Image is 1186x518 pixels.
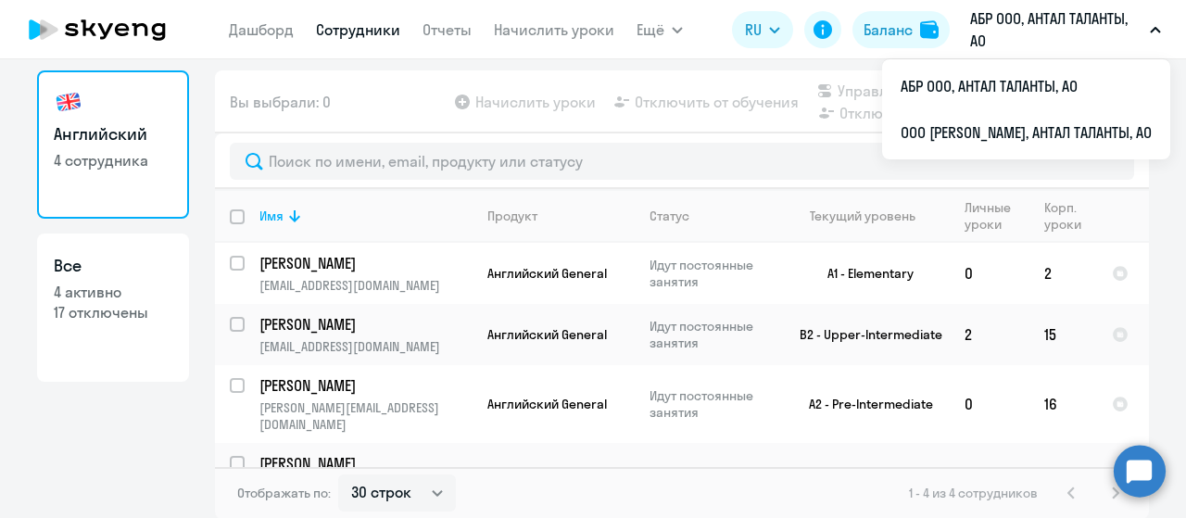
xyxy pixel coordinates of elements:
td: 2 [950,304,1029,365]
td: 2 [1029,243,1097,304]
h3: Все [54,254,172,278]
div: Текущий уровень [792,208,949,224]
a: [PERSON_NAME] [259,253,472,273]
a: Все4 активно17 отключены [37,234,189,382]
p: [EMAIL_ADDRESS][DOMAIN_NAME] [259,338,472,355]
span: Ещё [637,19,664,41]
p: 17 отключены [54,302,172,322]
p: Идут постоянные занятия [650,318,776,351]
span: Английский General [487,265,607,282]
div: Продукт [487,208,537,224]
td: B2 - Upper-Intermediate [777,304,950,365]
a: Начислить уроки [494,20,614,39]
div: Баланс [864,19,913,41]
span: Вы выбрали: 0 [230,91,331,113]
div: Корп. уроки [1044,199,1096,233]
div: Статус [650,208,776,224]
p: Идут постоянные занятия [650,387,776,421]
td: 16 [1029,365,1097,443]
img: balance [920,20,939,39]
p: [PERSON_NAME] [259,314,469,335]
span: Английский General [487,396,607,412]
button: Балансbalance [852,11,950,48]
button: RU [732,11,793,48]
button: Ещё [637,11,683,48]
p: [PERSON_NAME][EMAIL_ADDRESS][DOMAIN_NAME] [259,399,472,433]
button: АБР ООО, АНТАЛ ТАЛАНТЫ, АО [961,7,1170,52]
p: Идут постоянные занятия [650,257,776,290]
td: A2 - Pre-Intermediate [777,365,950,443]
td: 15 [1029,304,1097,365]
div: Продукт [487,208,634,224]
p: [EMAIL_ADDRESS][DOMAIN_NAME] [259,277,472,294]
h3: Английский [54,122,172,146]
span: 1 - 4 из 4 сотрудников [909,485,1038,501]
span: RU [745,19,762,41]
span: Английский General [487,326,607,343]
div: Статус [650,208,689,224]
p: [PERSON_NAME] [259,253,469,273]
img: english [54,87,83,117]
div: Имя [259,208,472,224]
p: Идут постоянные занятия [650,465,776,499]
a: Сотрудники [316,20,400,39]
a: [PERSON_NAME] [259,453,472,474]
div: Имя [259,208,284,224]
td: 0 [950,365,1029,443]
a: [PERSON_NAME] [259,375,472,396]
a: Дашборд [229,20,294,39]
p: 4 сотрудника [54,150,172,171]
div: Личные уроки [965,199,1016,233]
div: Личные уроки [965,199,1028,233]
td: 0 [950,243,1029,304]
p: АБР ООО, АНТАЛ ТАЛАНТЫ, АО [970,7,1142,52]
p: 4 активно [54,282,172,302]
a: Отчеты [423,20,472,39]
div: Текущий уровень [810,208,915,224]
a: [PERSON_NAME] [259,314,472,335]
p: [PERSON_NAME] [259,453,469,474]
a: Английский4 сотрудника [37,70,189,219]
input: Поиск по имени, email, продукту или статусу [230,143,1134,180]
td: A1 - Elementary [777,243,950,304]
p: [PERSON_NAME] [259,375,469,396]
div: Корп. уроки [1044,199,1084,233]
ul: Ещё [882,59,1170,159]
span: Отображать по: [237,485,331,501]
